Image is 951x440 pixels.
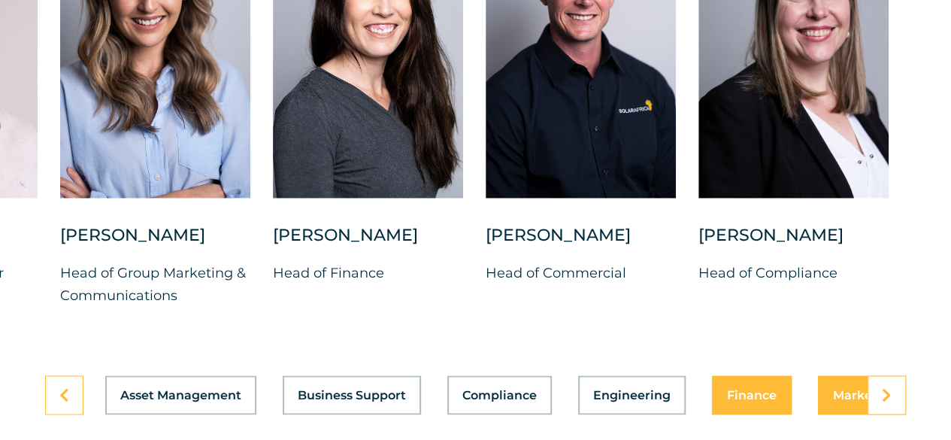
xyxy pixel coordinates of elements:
[833,389,898,401] span: Marketing
[698,224,889,262] div: [PERSON_NAME]
[486,262,676,284] p: Head of Commercial
[60,262,250,307] p: Head of Group Marketing & Communications
[698,262,889,284] p: Head of Compliance
[273,224,463,262] div: [PERSON_NAME]
[298,389,406,401] span: Business Support
[727,389,777,401] span: Finance
[273,262,463,284] p: Head of Finance
[462,389,537,401] span: Compliance
[486,224,676,262] div: [PERSON_NAME]
[60,224,250,262] div: [PERSON_NAME]
[120,389,241,401] span: Asset Management
[593,389,671,401] span: Engineering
